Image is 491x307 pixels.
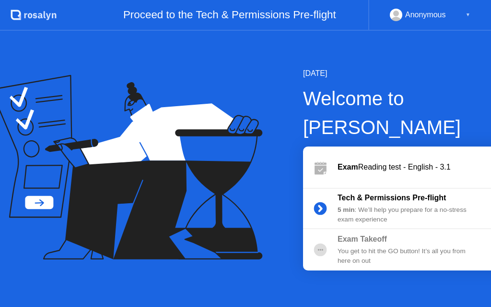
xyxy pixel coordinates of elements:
[338,205,476,225] div: : We’ll help you prepare for a no-stress exam experience
[338,246,476,266] div: You get to hit the GO button! It’s all you from here on out
[466,9,470,21] div: ▼
[338,163,358,171] b: Exam
[338,206,355,213] b: 5 min
[338,235,387,243] b: Exam Takeoff
[405,9,446,21] div: Anonymous
[338,194,446,202] b: Tech & Permissions Pre-flight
